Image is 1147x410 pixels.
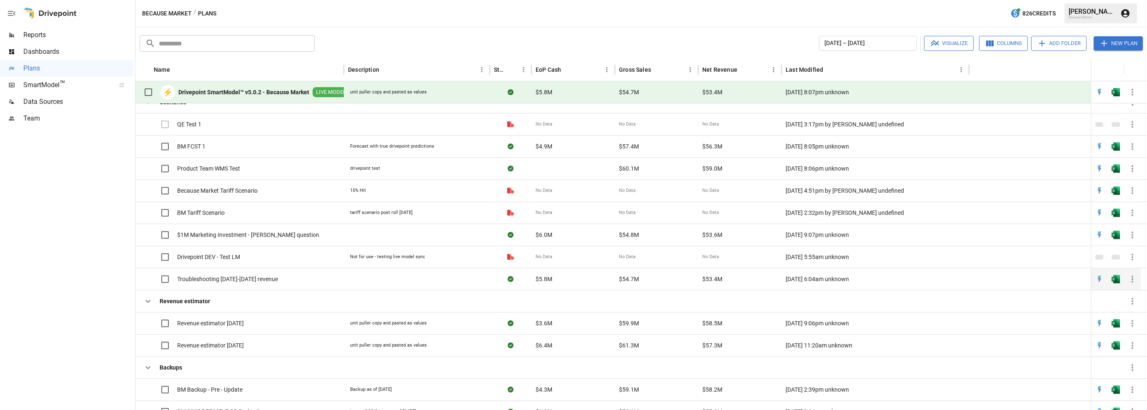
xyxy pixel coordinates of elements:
span: No Data [702,209,719,216]
div: 15% Hit [350,187,366,194]
span: $57.3M [702,341,722,350]
span: No Data [702,187,719,194]
b: Drivepoint SmartModel™ v5.0.2 - Because Market [178,88,309,96]
span: No Data [702,254,719,260]
img: quick-edit-flash.b8aec18c.svg [1095,88,1104,96]
div: Net Revenue [702,66,737,73]
div: File is not a valid Drivepoint model [507,253,514,261]
img: quick-edit-flash.b8aec18c.svg [1095,209,1104,217]
img: excel-icon.76473adf.svg [1112,209,1120,217]
button: Because Market [142,8,192,19]
span: $60.1M [619,164,639,173]
div: Not for use - testing live model sync [350,254,425,260]
span: No Data [536,209,552,216]
span: No Data [536,187,552,194]
img: excel-icon.76473adf.svg [1112,341,1120,350]
div: Sync complete [508,319,513,327]
span: Drivepoint DEV - Test LM [177,253,240,261]
span: Dashboards [23,47,133,57]
div: [PERSON_NAME] [1069,8,1115,15]
div: unit puller copy and pasted as values [350,89,427,96]
button: Description column menu [476,64,488,75]
div: Open in Quick Edit [1095,186,1104,195]
span: $53.4M [702,275,722,283]
div: Open in Excel [1112,341,1120,350]
span: $54.7M [619,275,639,283]
div: Open in Excel [1112,142,1120,151]
div: Open in Excel [1112,209,1120,217]
div: [DATE] 3:17pm by [PERSON_NAME] undefined [781,113,969,135]
div: Open in Excel [1112,164,1120,173]
div: ⚡ [160,85,175,100]
span: Data Sources [23,97,133,107]
span: Because Market Tariff Scenario [177,186,258,195]
img: excel-icon.76473adf.svg [1112,186,1120,195]
span: $6.0M [536,231,552,239]
img: quick-edit-flash.b8aec18c.svg [1095,142,1104,151]
span: $59.1M [619,385,639,394]
div: Description [348,66,379,73]
div: [DATE] 8:05pm unknown [781,135,969,157]
img: quick-edit-flash.b8aec18c.svg [1095,319,1104,327]
span: Team [23,113,133,123]
div: Open in Quick Edit [1095,164,1104,173]
b: Revenue estimator [160,297,210,305]
span: $4.3M [536,385,552,394]
span: Plans [23,63,133,73]
div: Open in Excel [1112,88,1120,96]
button: Sort [1129,64,1141,75]
img: excel-icon.76473adf.svg [1112,164,1120,173]
div: Open in Quick Edit [1095,231,1104,239]
img: quick-edit-flash.b8aec18c.svg [1095,231,1104,239]
span: BM Backup - Pre - Update [177,385,243,394]
button: Status column menu [518,64,529,75]
span: BM FCST 1 [177,142,205,151]
span: QE Test 1 [177,120,201,128]
button: Visualize [924,36,974,51]
span: $59.9M [619,319,639,327]
img: quick-edit-flash.b8aec18c.svg [1095,385,1104,394]
img: quick-edit-flash.b8aec18c.svg [1095,186,1104,195]
div: Last Modified [786,66,823,73]
div: unit puller copy and pasted as values [350,342,427,349]
span: $5.8M [536,275,552,283]
div: Sync complete [508,275,513,283]
button: Sort [824,64,836,75]
button: Sort [738,64,750,75]
span: Revenue estimator [DATE] [177,341,244,350]
button: Sort [380,64,392,75]
span: Revenue estimator [DATE] [177,319,244,327]
span: $53.6M [702,231,722,239]
div: Sync complete [508,341,513,350]
span: No Data [702,121,719,128]
span: $6.4M [536,341,552,350]
div: Open in Quick Edit [1095,319,1104,327]
button: 826Credits [1007,6,1059,21]
div: File is not a valid Drivepoint model [507,209,514,217]
span: BM Tariff Scenario [177,209,225,217]
div: [DATE] 8:07pm unknown [781,81,969,103]
div: Sync complete [508,231,513,239]
button: Sort [562,64,573,75]
div: Open in Quick Edit [1095,275,1104,283]
div: Sync complete [508,142,513,151]
div: drivepoint test [350,165,380,172]
span: SmartModel [23,80,110,90]
img: quick-edit-flash.b8aec18c.svg [1095,275,1104,283]
span: $1M Marketing Investment - [PERSON_NAME] question [177,231,319,239]
span: $3.6M [536,319,552,327]
span: Troubleshooting [DATE]-[DATE] revenue [177,275,278,283]
div: Open in Quick Edit [1095,88,1104,96]
span: Reports [23,30,133,40]
img: quick-edit-flash.b8aec18c.svg [1095,164,1104,173]
span: $54.8M [619,231,639,239]
span: $56.3M [702,142,722,151]
div: [DATE] 9:06pm unknown [781,312,969,334]
div: Open in Quick Edit [1095,341,1104,350]
button: Columns [979,36,1028,51]
img: excel-icon.76473adf.svg [1112,231,1120,239]
div: [DATE] 2:39pm unknown [781,378,969,400]
span: $58.5M [702,319,722,327]
div: Gross Sales [619,66,651,73]
button: Net Revenue column menu [768,64,779,75]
